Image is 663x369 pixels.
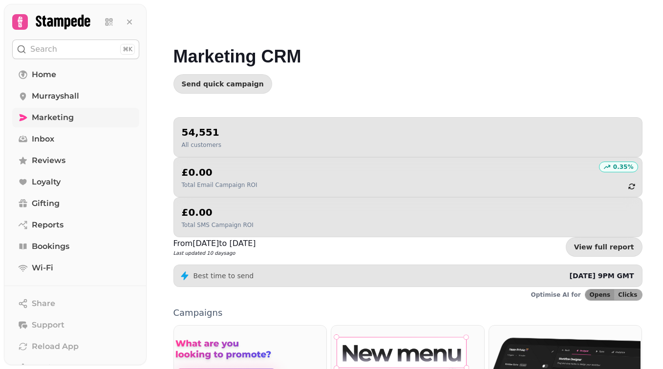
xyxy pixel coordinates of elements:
span: Wi-Fi [32,262,53,274]
span: Murrayshall [32,90,79,102]
p: Last updated 10 days ago [173,249,256,257]
button: Clicks [614,289,642,300]
span: Send quick campaign [182,81,264,87]
p: Search [30,43,57,55]
a: Marketing [12,108,139,127]
span: [DATE] 9PM GMT [570,272,634,280]
button: Share [12,294,139,313]
span: Reload App [32,341,79,352]
div: ⌘K [120,44,135,55]
p: All customers [182,141,221,149]
a: Reviews [12,151,139,170]
button: Send quick campaign [173,74,272,94]
span: Marketing [32,112,74,123]
p: Campaigns [173,308,642,317]
span: Gifting [32,198,60,209]
a: Wi-Fi [12,258,139,278]
span: Support [32,319,64,331]
p: Total Email Campaign ROI [182,181,257,189]
span: Share [32,298,55,309]
a: Bookings [12,237,139,256]
span: Loyalty [32,176,61,188]
button: Search⌘K [12,40,139,59]
h1: Marketing CRM [173,23,642,66]
a: Gifting [12,194,139,213]
p: Optimise AI for [531,291,581,299]
h2: £0.00 [182,205,254,219]
p: 0.35 % [613,163,634,171]
p: Best time to send [193,271,254,281]
button: Opens [585,289,615,300]
span: Reviews [32,155,65,166]
span: Home [32,69,56,81]
span: Reports [32,219,64,231]
button: Reload App [12,337,139,356]
a: Loyalty [12,172,139,192]
p: From [DATE] to [DATE] [173,238,256,249]
h2: 54,551 [182,125,221,139]
a: View full report [566,237,642,257]
span: Clicks [618,292,637,298]
span: Opens [590,292,611,298]
a: Reports [12,215,139,235]
span: Bookings [32,241,69,252]
a: Murrayshall [12,86,139,106]
span: Inbox [32,133,54,145]
p: Total SMS Campaign ROI [182,221,254,229]
a: Inbox [12,129,139,149]
button: refresh [623,178,640,195]
a: Home [12,65,139,84]
h2: £0.00 [182,165,257,179]
button: Support [12,315,139,335]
